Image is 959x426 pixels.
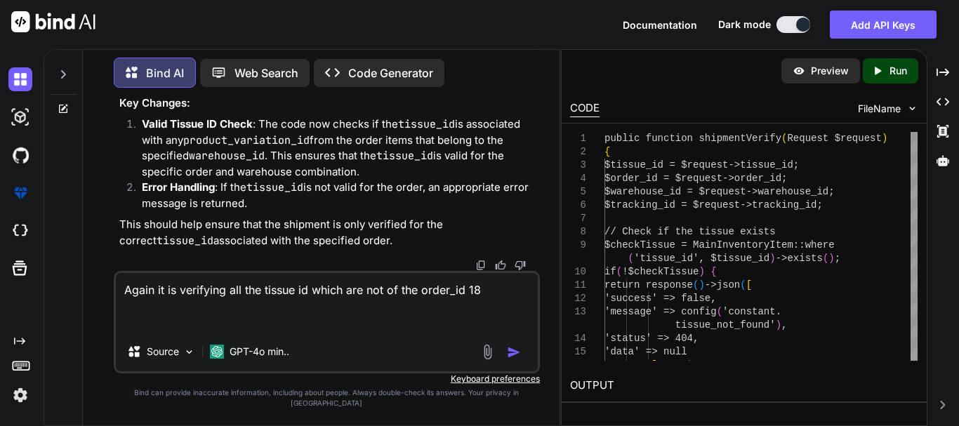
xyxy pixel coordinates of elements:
[234,65,298,81] p: Web Search
[604,173,787,184] span: $order_id = $request->order_id;
[230,345,289,359] p: GPT-4o min..
[8,181,32,205] img: premium
[119,217,537,248] p: This should help ensure that the shipment is only verified for the correct associated with the sp...
[604,186,835,197] span: $warehouse_id = $request->warehouse_id;
[623,19,697,31] span: Documentation
[830,11,937,39] button: Add API Keys
[8,219,32,243] img: cloudideIcon
[718,18,771,32] span: Dark mode
[246,180,303,194] code: tissue_id
[570,212,586,225] div: 7
[622,266,699,277] span: !$checkTissue
[616,266,622,277] span: (
[675,319,776,331] span: tissue_not_found'
[479,344,496,360] img: attachment
[652,359,657,371] span: ]
[570,345,586,359] div: 15
[570,100,600,117] div: CODE
[147,345,179,359] p: Source
[183,346,195,358] img: Pick Models
[8,105,32,129] img: darkAi-studio
[628,253,634,264] span: (
[699,279,704,291] span: )
[570,132,586,145] div: 1
[604,333,699,344] span: 'status' => 404,
[11,11,95,32] img: Bind AI
[142,117,253,131] strong: Valid Tissue ID Check
[570,305,586,319] div: 13
[604,346,687,357] span: 'data' => null
[570,199,586,212] div: 6
[114,387,540,408] p: Bind can provide inaccurate information, including about people. Always double-check its answers....
[119,95,537,112] h3: Key Changes:
[116,273,538,332] textarea: Again it is verifying all the tissue id which are not of the order_id 18
[858,102,901,116] span: FileName
[398,117,455,131] code: tissue_id
[495,260,506,271] img: like
[906,102,918,114] img: chevron down
[717,306,722,317] span: (
[570,359,586,372] div: 16
[348,65,433,81] p: Code Generator
[604,293,717,304] span: 'success' => false,
[705,279,740,291] span: ->json
[781,133,787,144] span: (
[781,319,787,331] span: ,
[835,253,840,264] span: ;
[570,185,586,199] div: 5
[889,64,907,78] p: Run
[142,180,215,194] strong: Error Handling
[570,292,586,305] div: 12
[131,180,537,211] li: : If the is not valid for the order, an appropriate error message is returned.
[693,359,699,371] span: ;
[787,133,881,144] span: Request $request
[570,332,586,345] div: 14
[570,172,586,185] div: 4
[604,146,610,157] span: {
[828,253,834,264] span: )
[823,253,828,264] span: (
[811,64,849,78] p: Preview
[183,133,310,147] code: product_variation_id
[604,239,835,251] span: $checkTissue = MainInventoryItem::where
[658,359,687,371] span: , 404
[746,279,752,291] span: [
[570,159,586,172] div: 3
[570,265,586,279] div: 10
[604,133,781,144] span: public function shipmentVerify
[376,149,433,163] code: tissue_id
[157,234,213,248] code: tissue_id
[710,266,716,277] span: {
[699,266,704,277] span: )
[570,279,586,292] div: 11
[146,65,184,81] p: Bind AI
[515,260,526,271] img: dislike
[114,373,540,385] p: Keyboard preferences
[793,65,805,77] img: preview
[604,306,717,317] span: 'message' => config
[693,279,699,291] span: (
[776,319,781,331] span: )
[507,345,521,359] img: icon
[189,149,265,163] code: warehouse_id
[475,260,487,271] img: copy
[604,279,693,291] span: return response
[687,359,693,371] span: )
[562,369,927,402] h2: OUTPUT
[776,253,823,264] span: ->exists
[570,239,586,252] div: 9
[8,67,32,91] img: darkChat
[604,226,776,237] span: // Check if the tissue exists
[604,199,823,211] span: $tracking_id = $request->tracking_id;
[882,133,887,144] span: )
[604,266,616,277] span: if
[722,306,781,317] span: 'constant.
[769,253,775,264] span: )
[210,345,224,359] img: GPT-4o mini
[570,145,586,159] div: 2
[604,159,799,171] span: $tissue_id = $request->tissue_id;
[8,143,32,167] img: githubDark
[8,383,32,407] img: settings
[634,253,769,264] span: 'tissue_id', $tissue_id
[131,117,537,180] li: : The code now checks if the is associated with any from the order items that belong to the speci...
